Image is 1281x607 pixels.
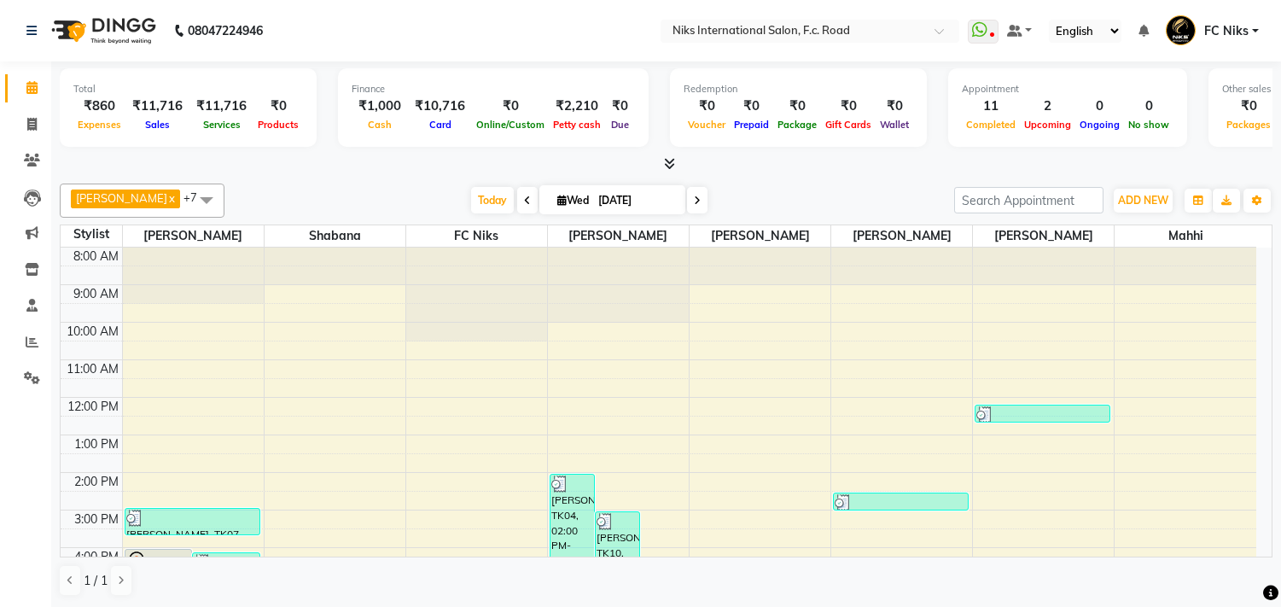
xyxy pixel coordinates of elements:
div: 2 [1020,96,1075,116]
div: [PERSON_NAME], TK03, 04:00 PM-04:45 PM, Haircut - Creative Haircut (Wash & Blowdry Complimentary)... [125,550,192,575]
span: ADD NEW [1118,194,1168,207]
span: Mahhi [1115,225,1256,247]
div: Appointment [962,82,1173,96]
span: Upcoming [1020,119,1075,131]
span: Sales [141,119,174,131]
div: ₹10,716 [408,96,472,116]
span: FC Niks [406,225,547,247]
input: 2025-09-03 [593,188,678,213]
input: Search Appointment [954,187,1103,213]
div: Total [73,82,303,96]
span: Cash [364,119,396,131]
span: FC Niks [1204,22,1249,40]
div: 12:00 PM [64,398,122,416]
div: ₹2,210 [549,96,605,116]
div: 0 [1075,96,1124,116]
button: ADD NEW [1114,189,1173,213]
span: [PERSON_NAME] [831,225,972,247]
div: ₹0 [821,96,876,116]
div: 11 [962,96,1020,116]
div: ₹11,716 [125,96,189,116]
span: Products [253,119,303,131]
div: [PERSON_NAME], TK04, 02:00 PM-04:45 PM, Liposoluble Wax - Underarms ([DEMOGRAPHIC_DATA]),Liposolu... [550,475,594,575]
div: [PERSON_NAME], TK07, 02:55 PM-03:40 PM, Haircut - Creative Haircut (Wash & Blowdry Complimentary)... [125,509,259,534]
span: Wallet [876,119,913,131]
span: Expenses [73,119,125,131]
div: ₹0 [876,96,913,116]
span: Card [425,119,456,131]
a: x [167,191,175,205]
div: Gaurr, TK08, 04:05 PM-04:50 PM, Haircut - Creative Haircut (Wash & Blowdry Complimentary) ([DEMOG... [193,553,259,579]
div: Finance [352,82,635,96]
span: Shabana [265,225,405,247]
span: Today [471,187,514,213]
span: Package [773,119,821,131]
div: ₹0 [773,96,821,116]
div: 9:00 AM [70,285,122,303]
span: Services [199,119,245,131]
span: +7 [183,190,210,204]
div: ₹1,000 [352,96,408,116]
span: Petty cash [549,119,605,131]
span: Prepaid [730,119,773,131]
div: ₹860 [73,96,125,116]
span: Packages [1222,119,1275,131]
div: [PERSON_NAME], TK06, 02:30 PM-03:00 PM, Styling - Blow Dry With Wash (Medium) ([DEMOGRAPHIC_DATA]... [834,493,968,510]
b: 08047224946 [188,7,263,55]
div: ₹0 [605,96,635,116]
div: ₹0 [684,96,730,116]
span: Voucher [684,119,730,131]
span: Due [607,119,633,131]
div: Stylist [61,225,122,243]
div: ₹0 [253,96,303,116]
div: 2:00 PM [71,473,122,491]
div: Redemption [684,82,913,96]
div: 3:00 PM [71,511,122,528]
span: [PERSON_NAME] [973,225,1114,247]
span: [PERSON_NAME] [548,225,689,247]
div: 1:00 PM [71,435,122,453]
div: [PERSON_NAME], TK02, 12:10 PM-12:40 PM, Haircut - Basic Haicut ([DEMOGRAPHIC_DATA]) (₹399) [975,406,1109,422]
div: ₹0 [730,96,773,116]
div: [PERSON_NAME], TK10, 03:00 PM-05:00 PM, Liposoluble Wax - Underarms ([DEMOGRAPHIC_DATA]) (₹150),L... [596,512,639,585]
span: Ongoing [1075,119,1124,131]
img: FC Niks [1166,15,1196,45]
img: logo [44,7,160,55]
div: ₹11,716 [189,96,253,116]
div: 4:00 PM [71,548,122,566]
span: Wed [553,194,593,207]
div: ₹0 [1222,96,1275,116]
div: 10:00 AM [63,323,122,341]
div: 8:00 AM [70,248,122,266]
span: No show [1124,119,1173,131]
div: 11:00 AM [63,360,122,378]
span: [PERSON_NAME] [690,225,830,247]
div: ₹0 [472,96,549,116]
span: [PERSON_NAME] [76,191,167,205]
span: Online/Custom [472,119,549,131]
div: 0 [1124,96,1173,116]
span: Completed [962,119,1020,131]
span: Gift Cards [821,119,876,131]
span: 1 / 1 [84,572,108,590]
span: [PERSON_NAME] [123,225,264,247]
